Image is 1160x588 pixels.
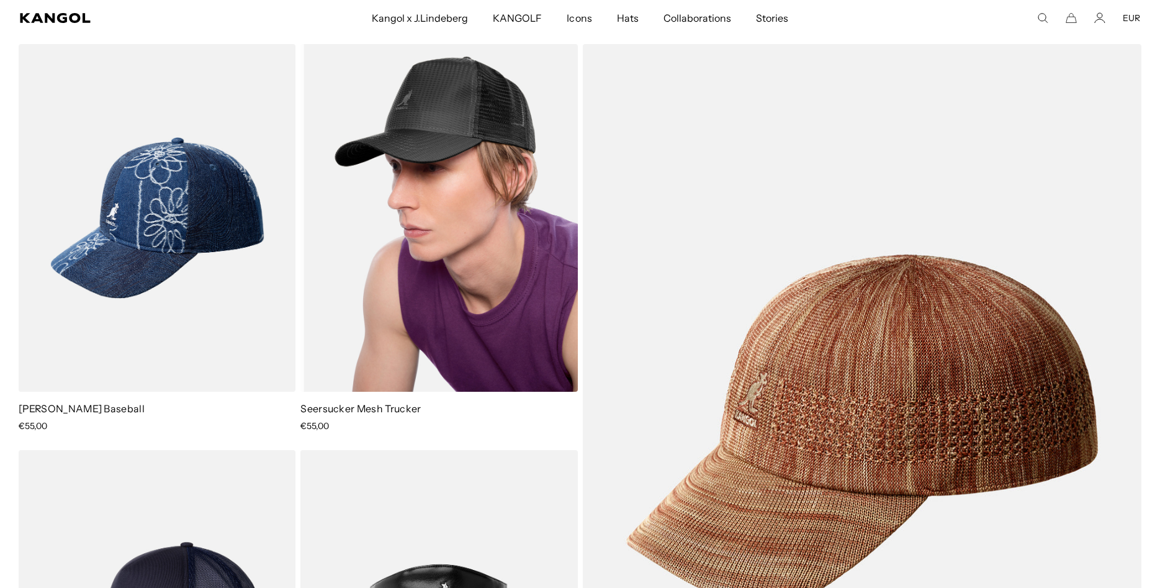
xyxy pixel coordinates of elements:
a: Kangol [20,13,246,23]
span: €55,00 [19,420,47,432]
img: Seersucker Mesh Trucker [300,44,577,392]
button: EUR [1123,12,1140,24]
summary: Search here [1037,12,1048,24]
span: €55,00 [300,420,329,432]
a: [PERSON_NAME] Baseball [19,402,145,415]
img: Denim Mashup Baseball [19,44,295,392]
a: Account [1094,12,1105,24]
button: Cart [1066,12,1077,24]
a: Seersucker Mesh Trucker [300,402,421,415]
